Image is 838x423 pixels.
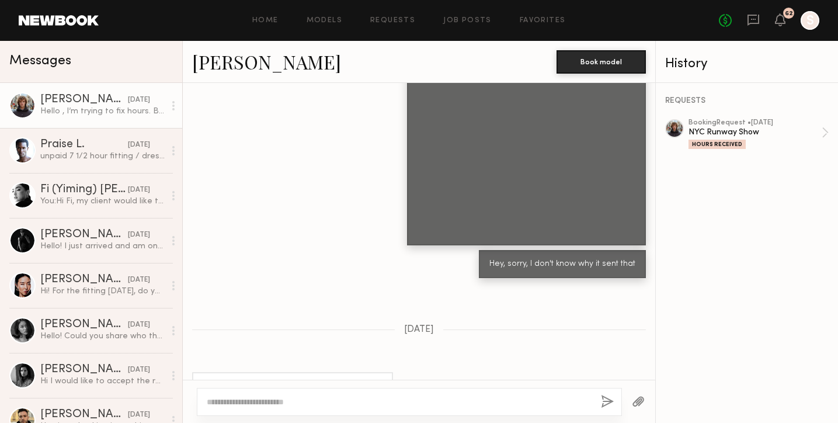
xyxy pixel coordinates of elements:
[404,325,434,335] span: [DATE]
[665,57,829,71] div: History
[40,139,128,151] div: Praise L.
[9,54,71,68] span: Messages
[443,17,492,25] a: Job Posts
[40,376,165,387] div: Hi I would like to accept the request could you give me more details please
[40,409,128,421] div: [PERSON_NAME]
[370,17,415,25] a: Requests
[40,274,128,286] div: [PERSON_NAME]
[128,410,150,421] div: [DATE]
[128,185,150,196] div: [DATE]
[689,127,822,138] div: NYC Runway Show
[40,229,128,241] div: [PERSON_NAME]
[665,97,829,105] div: REQUESTS
[557,56,646,66] a: Book model
[128,140,150,151] div: [DATE]
[801,11,819,30] a: S
[128,365,150,376] div: [DATE]
[40,319,128,331] div: [PERSON_NAME]
[40,286,165,297] div: Hi! For the fitting [DATE], do you need us for the whole time or can we come in whenever during t...
[40,94,128,106] div: [PERSON_NAME]
[489,258,635,271] div: Hey, sorry, I don't know why it sent that
[520,17,566,25] a: Favorites
[128,275,150,286] div: [DATE]
[192,49,341,74] a: [PERSON_NAME]
[40,151,165,162] div: unpaid 7 1/2 hour fitting / dress rehearsal (no food for models at all for it) & stayed until 7:1...
[40,106,165,117] div: Hello , I’m trying to fix hours. But it didn’t work
[689,119,822,127] div: booking Request • [DATE]
[128,320,150,331] div: [DATE]
[689,119,829,149] a: bookingRequest •[DATE]NYC Runway ShowHours Received
[128,230,150,241] div: [DATE]
[40,241,165,252] div: Hello! I just arrived and am on the 5th floor
[307,17,342,25] a: Models
[785,11,793,17] div: 62
[128,95,150,106] div: [DATE]
[557,50,646,74] button: Book model
[40,331,165,342] div: Hello! Could you share who the designers will be please
[40,184,128,196] div: Fi (Yiming) [PERSON_NAME]
[252,17,279,25] a: Home
[40,364,128,376] div: [PERSON_NAME]
[689,140,746,149] div: Hours Received
[40,196,165,207] div: You: Hi Fi, my client would like to know everyone's eta for the show [DATE].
